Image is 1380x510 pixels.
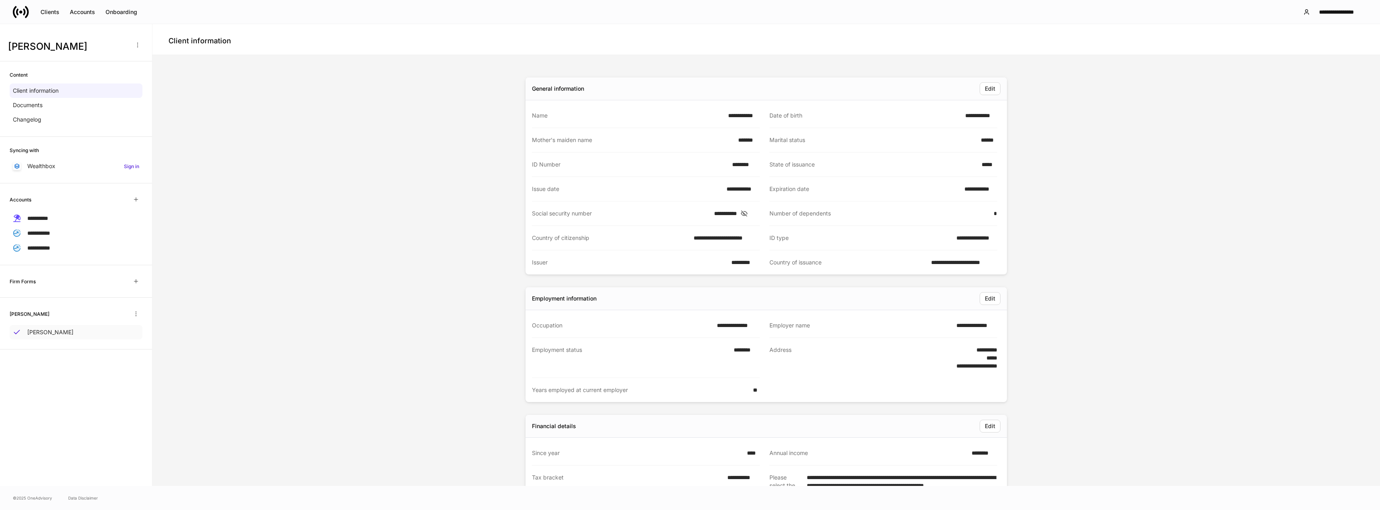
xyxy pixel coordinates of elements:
[769,234,952,242] div: ID type
[980,420,1000,433] button: Edit
[41,8,59,16] div: Clients
[70,8,95,16] div: Accounts
[769,112,960,120] div: Date of birth
[532,449,742,457] div: Since year
[769,346,938,370] div: Address
[168,36,231,46] h4: Client information
[985,295,995,303] div: Edit
[10,325,142,339] a: [PERSON_NAME]
[65,6,100,18] button: Accounts
[10,98,142,112] a: Documents
[124,163,139,170] h6: Sign in
[8,40,128,53] h3: [PERSON_NAME]
[532,258,727,266] div: Issuer
[985,85,995,93] div: Edit
[532,185,722,193] div: Issue date
[35,6,65,18] button: Clients
[980,82,1000,95] button: Edit
[769,321,952,329] div: Employer name
[532,209,709,217] div: Social security number
[27,328,73,336] p: [PERSON_NAME]
[13,101,43,109] p: Documents
[532,161,727,169] div: ID Number
[10,71,28,79] h6: Content
[10,159,142,173] a: WealthboxSign in
[10,196,31,203] h6: Accounts
[10,83,142,98] a: Client information
[532,321,712,329] div: Occupation
[769,161,977,169] div: State of issuance
[532,295,597,303] div: Employment information
[532,85,584,93] div: General information
[13,495,52,501] span: © 2025 OneAdvisory
[13,116,41,124] p: Changelog
[532,112,723,120] div: Name
[10,278,36,285] h6: Firm Forms
[532,422,576,430] div: Financial details
[769,136,976,144] div: Marital status
[769,258,926,266] div: Country of issuance
[10,112,142,127] a: Changelog
[13,87,59,95] p: Client information
[769,449,967,457] div: Annual income
[68,495,98,501] a: Data Disclaimer
[769,185,960,193] div: Expiration date
[980,292,1000,305] button: Edit
[532,346,729,370] div: Employment status
[100,6,142,18] button: Onboarding
[532,386,748,394] div: Years employed at current employer
[985,422,995,430] div: Edit
[532,136,733,144] div: Mother's maiden name
[532,234,689,242] div: Country of citizenship
[106,8,137,16] div: Onboarding
[10,310,49,318] h6: [PERSON_NAME]
[769,209,989,217] div: Number of dependents
[10,146,39,154] h6: Syncing with
[27,162,55,170] p: Wealthbox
